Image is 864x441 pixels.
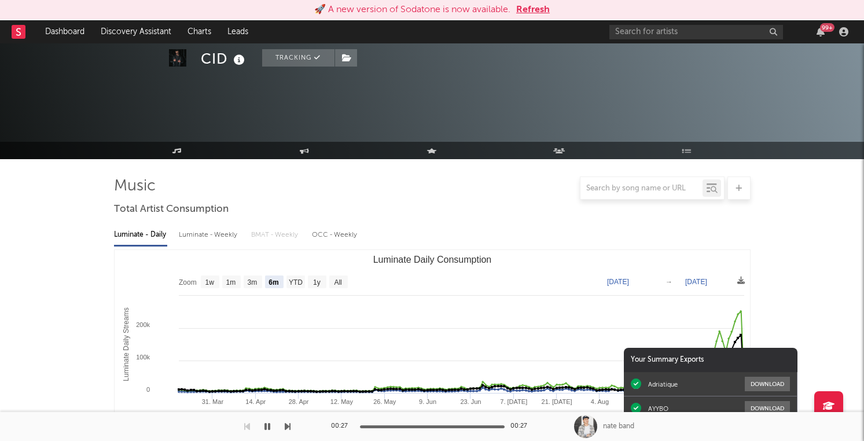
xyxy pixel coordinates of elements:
text: 12. May [330,398,353,405]
a: Dashboard [37,20,93,43]
div: Luminate - Daily [114,225,167,245]
text: [DATE] [685,278,707,286]
text: 28. Apr [288,398,308,405]
div: OCC - Weekly [312,225,358,245]
div: 00:27 [331,420,354,433]
button: Tracking [262,49,334,67]
text: 7. [DATE] [500,398,527,405]
div: 99 + [820,23,834,32]
text: 14. Apr [245,398,266,405]
button: Download [745,377,790,391]
div: Adriatique [648,380,678,388]
text: 3m [247,278,257,286]
a: Charts [179,20,219,43]
text: YTD [288,278,302,286]
text: Luminate Daily Streams [122,307,130,381]
div: Luminate - Weekly [179,225,240,245]
text: 4. Aug [590,398,608,405]
text: 1y [313,278,321,286]
text: All [334,278,341,286]
text: 23. Jun [460,398,481,405]
text: 1w [205,278,214,286]
text: 31. Mar [201,398,223,405]
div: CID [201,49,248,68]
button: Download [745,401,790,416]
div: nate band [603,421,634,432]
div: Your Summary Exports [624,348,797,372]
text: 1m [226,278,236,286]
button: 99+ [817,27,825,36]
input: Search by song name or URL [580,184,703,193]
text: 100k [136,354,150,361]
text: 6m [269,278,278,286]
button: Refresh [516,3,550,17]
text: 9. Jun [419,398,436,405]
text: 26. May [373,398,396,405]
text: → [666,278,672,286]
div: AYYBO [648,405,668,413]
text: Zoom [179,278,197,286]
span: Total Artist Consumption [114,203,229,216]
text: [DATE] [607,278,629,286]
div: 00:27 [510,420,534,433]
text: 0 [146,386,149,393]
a: Leads [219,20,256,43]
text: 21. [DATE] [541,398,572,405]
text: Luminate Daily Consumption [373,255,491,264]
a: Discovery Assistant [93,20,179,43]
input: Search for artists [609,25,783,39]
div: 🚀 A new version of Sodatone is now available. [314,3,510,17]
text: 200k [136,321,150,328]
